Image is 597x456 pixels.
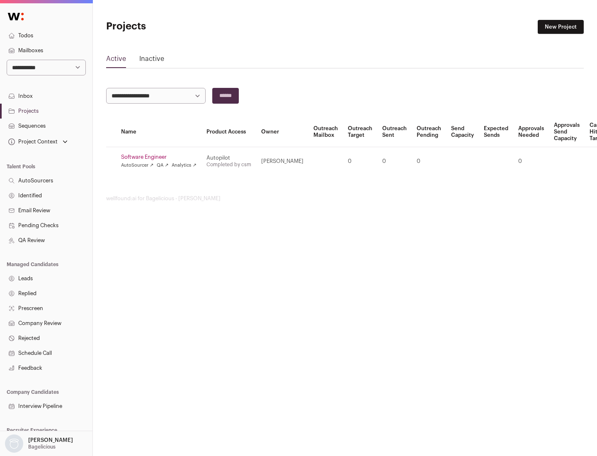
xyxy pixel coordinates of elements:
[256,147,308,176] td: [PERSON_NAME]
[5,434,23,453] img: nopic.png
[549,117,585,147] th: Approvals Send Capacity
[201,117,256,147] th: Product Access
[377,147,412,176] td: 0
[139,54,164,67] a: Inactive
[7,138,58,145] div: Project Context
[106,195,584,202] footer: wellfound:ai for Bagelicious - [PERSON_NAME]
[121,154,197,160] a: Software Engineer
[308,117,343,147] th: Outreach Mailbox
[343,117,377,147] th: Outreach Target
[28,437,73,444] p: [PERSON_NAME]
[256,117,308,147] th: Owner
[479,117,513,147] th: Expected Sends
[412,147,446,176] td: 0
[446,117,479,147] th: Send Capacity
[206,155,251,161] div: Autopilot
[3,8,28,25] img: Wellfound
[343,147,377,176] td: 0
[121,162,153,169] a: AutoSourcer ↗
[206,162,251,167] a: Completed by csm
[106,54,126,67] a: Active
[28,444,56,450] p: Bagelicious
[412,117,446,147] th: Outreach Pending
[3,434,75,453] button: Open dropdown
[157,162,168,169] a: QA ↗
[106,20,265,33] h1: Projects
[377,117,412,147] th: Outreach Sent
[7,136,69,148] button: Open dropdown
[116,117,201,147] th: Name
[513,147,549,176] td: 0
[538,20,584,34] a: New Project
[172,162,196,169] a: Analytics ↗
[513,117,549,147] th: Approvals Needed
